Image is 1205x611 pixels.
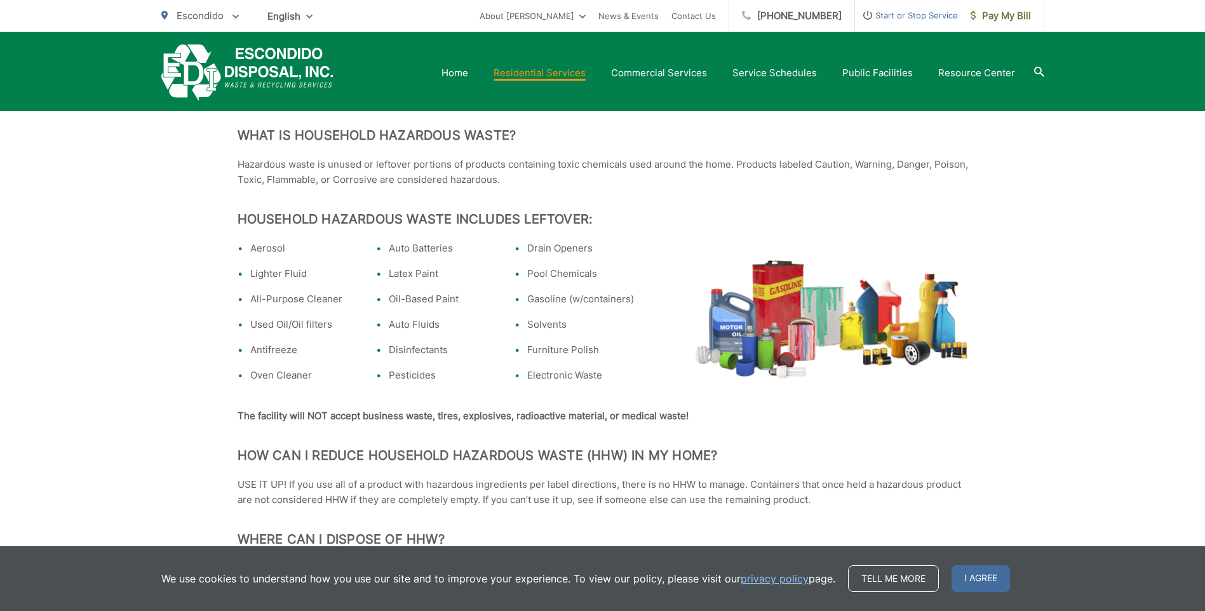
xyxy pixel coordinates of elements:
[250,368,357,383] li: Oven Cleaner
[238,410,689,422] strong: The facility will NOT accept business waste, tires, explosives, radioactive material, or medical ...
[238,128,968,143] h2: What is Household Hazardous Waste?
[480,8,586,23] a: About [PERSON_NAME]
[389,342,495,358] li: Disinfectants
[527,266,634,281] li: Pool Chemicals
[389,368,495,383] li: Pesticides
[741,571,809,586] a: privacy policy
[258,5,322,27] span: English
[161,44,333,101] a: EDCD logo. Return to the homepage.
[238,157,968,187] p: Hazardous waste is unused or leftover portions of products containing toxic chemicals used around...
[238,532,968,547] h2: Where can I dispose of HHW?
[611,65,707,81] a: Commercial Services
[527,342,634,358] li: Furniture Polish
[695,260,968,379] img: hazardous-waste.png
[527,241,634,256] li: Drain Openers
[389,292,495,307] li: Oil-Based Paint
[238,211,968,227] h2: Household Hazardous Waste Includes Leftover:
[598,8,659,23] a: News & Events
[389,241,495,256] li: Auto Batteries
[971,8,1031,23] span: Pay My Bill
[671,8,716,23] a: Contact Us
[952,565,1010,592] span: I agree
[250,241,357,256] li: Aerosol
[250,317,357,332] li: Used Oil/Oil filters
[842,65,913,81] a: Public Facilities
[527,317,634,332] li: Solvents
[250,266,357,281] li: Lighter Fluid
[389,317,495,332] li: Auto Fluids
[938,65,1015,81] a: Resource Center
[161,571,835,586] p: We use cookies to understand how you use our site and to improve your experience. To view our pol...
[527,292,634,307] li: Gasoline (w/containers)
[494,65,586,81] a: Residential Services
[238,477,968,507] p: USE IT UP! If you use all of a product with hazardous ingredients per label directions, there is ...
[177,10,224,22] span: Escondido
[441,65,468,81] a: Home
[527,368,634,383] li: Electronic Waste
[389,266,495,281] li: Latex Paint
[250,292,357,307] li: All-Purpose Cleaner
[250,342,357,358] li: Antifreeze
[848,565,939,592] a: Tell me more
[732,65,817,81] a: Service Schedules
[238,448,968,463] h2: How can I reduce household hazardous waste (HHW) in my home?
